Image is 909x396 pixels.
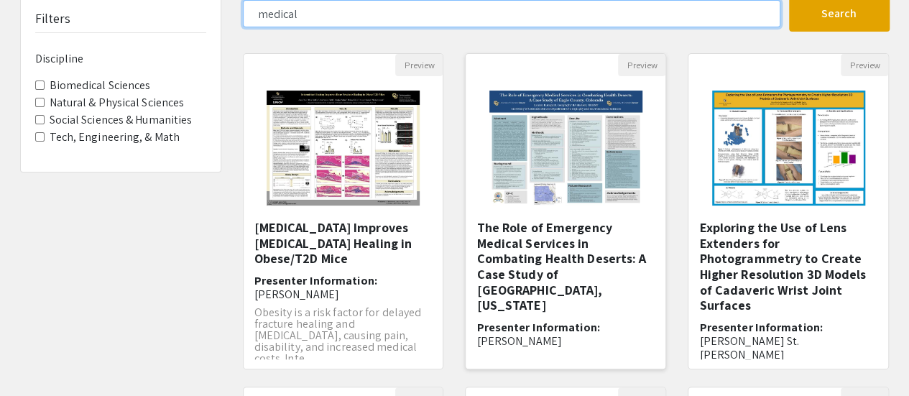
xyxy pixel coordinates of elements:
h6: Presenter Information: [699,321,877,362]
span: [PERSON_NAME] St. [PERSON_NAME] [699,333,799,362]
span: [PERSON_NAME] [254,287,339,302]
img: <p class="ql-align-center"><strong style="color: black;">Exploring the Use of Lens Extenders for ... [698,76,880,220]
label: Biomedical Sciences [50,77,151,94]
div: Open Presentation <p>Intermittent Fasting Improves Bone Fracture Healing in Obese/T2D Mice</p> [243,53,444,369]
span: [PERSON_NAME] [476,333,561,349]
h5: [MEDICAL_DATA] Improves [MEDICAL_DATA] Healing in Obese/T2D Mice [254,220,433,267]
img: <p>Intermittent Fasting Improves Bone Fracture Healing in Obese/T2D Mice</p> [252,76,434,220]
iframe: Chat [11,331,61,385]
button: Preview [841,54,888,76]
button: Preview [618,54,665,76]
h5: Filters [35,11,71,27]
label: Natural & Physical Sciences [50,94,185,111]
p: Obesity is a risk factor for delayed fracture healing and [MEDICAL_DATA], causing pain, disabilit... [254,307,433,364]
h6: Presenter Information: [476,321,655,348]
div: Open Presentation <p class="ql-align-center">The Role of Emergency Medical Services in Combating ... [465,53,666,369]
h6: Discipline [35,52,206,65]
label: Tech, Engineering, & Math [50,129,180,146]
h6: Presenter Information: [254,274,433,301]
label: Social Sciences & Humanities [50,111,193,129]
h5: Exploring the Use of Lens Extenders for Photogrammetry to Create Higher Resolution 3D Models of C... [699,220,877,313]
div: Open Presentation <p class="ql-align-center"><strong style="color: black;">Exploring the Use of L... [688,53,889,369]
h5: The Role of Emergency Medical Services in Combating Health Deserts: A Case Study of [GEOGRAPHIC_D... [476,220,655,313]
img: <p class="ql-align-center">The Role of Emergency Medical Services in Combating Health Deserts: A ... [475,76,657,220]
span: Mentor: [476,359,518,374]
button: Preview [395,54,443,76]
